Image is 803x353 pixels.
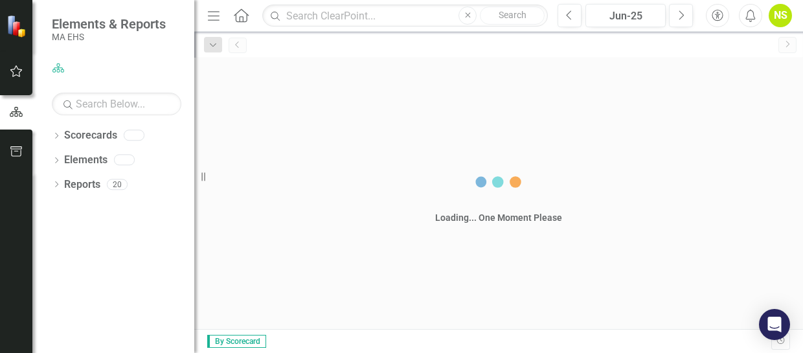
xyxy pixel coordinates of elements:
[52,16,166,32] span: Elements & Reports
[585,4,666,27] button: Jun-25
[499,10,526,20] span: Search
[52,32,166,42] small: MA EHS
[759,309,790,340] div: Open Intercom Messenger
[52,93,181,115] input: Search Below...
[435,211,562,224] div: Loading... One Moment Please
[262,5,548,27] input: Search ClearPoint...
[64,177,100,192] a: Reports
[480,6,545,25] button: Search
[6,15,29,38] img: ClearPoint Strategy
[207,335,266,348] span: By Scorecard
[107,179,128,190] div: 20
[590,8,661,24] div: Jun-25
[769,4,792,27] button: NS
[64,128,117,143] a: Scorecards
[64,153,107,168] a: Elements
